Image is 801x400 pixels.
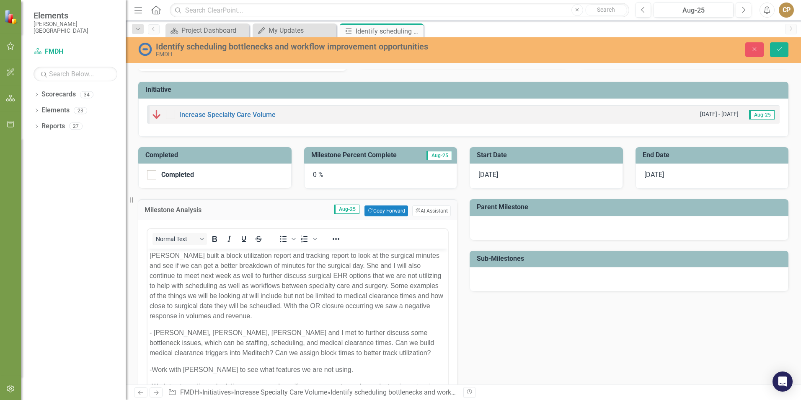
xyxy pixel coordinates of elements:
[147,249,448,395] iframe: Rich Text Area
[331,388,545,396] div: Identify scheduling bottlenecks and workflow improvement opportunities
[234,388,327,396] a: Increase Specialty Care Volume
[597,6,615,13] span: Search
[412,205,451,216] button: AI Assistant
[181,25,247,36] div: Project Dashboard
[152,109,162,119] img: Below Plan
[69,123,83,130] div: 27
[138,42,152,56] img: No Information
[34,67,117,81] input: Search Below...
[34,21,117,34] small: [PERSON_NAME][GEOGRAPHIC_DATA]
[304,164,457,189] div: 0 %
[276,233,297,245] div: Bullet list
[179,111,276,119] a: Increase Specialty Care Volume
[477,255,784,262] h3: Sub-Milestones
[168,388,457,397] div: » » »
[34,47,117,57] a: FMDH
[749,110,775,119] span: Aug-25
[156,236,197,242] span: Normal Text
[779,3,794,18] button: CP
[222,233,236,245] button: Italic
[269,25,334,36] div: My Updates
[207,233,222,245] button: Bold
[478,171,498,179] span: [DATE]
[311,151,420,159] h3: Milestone Percent Complete
[643,151,785,159] h3: End Date
[170,3,629,18] input: Search ClearPoint...
[145,86,784,94] h3: Initiative
[237,233,251,245] button: Underline
[41,106,70,115] a: Elements
[329,233,343,245] button: Reveal or hide additional toolbar items
[202,388,231,396] a: Initiatives
[477,151,619,159] h3: Start Date
[297,233,318,245] div: Numbered list
[585,4,627,16] button: Search
[145,151,287,159] h3: Completed
[41,122,65,131] a: Reports
[255,25,334,36] a: My Updates
[156,51,503,57] div: FMDH
[251,233,266,245] button: Strikethrough
[426,151,452,160] span: Aug-25
[41,90,76,99] a: Scorecards
[152,233,207,245] button: Block Normal Text
[145,206,245,214] h3: Milestone Analysis
[477,203,784,211] h3: Parent Milestone
[180,388,199,396] a: FMDH
[156,42,503,51] div: Identify scheduling bottlenecks and workflow improvement opportunities
[364,205,408,216] button: Copy Forward
[74,107,87,114] div: 23
[773,371,793,392] div: Open Intercom Messenger
[656,5,731,16] div: Aug-25
[4,10,19,24] img: ClearPoint Strategy
[356,26,421,36] div: Identify scheduling bottlenecks and workflow improvement opportunities
[168,25,247,36] a: Project Dashboard
[334,205,359,214] span: Aug-25
[80,91,93,98] div: 34
[2,133,298,153] p: -Work to streamline scheduling process and see if we can move towards an electronic system in [GE...
[644,171,664,179] span: [DATE]
[654,3,734,18] button: Aug-25
[34,10,117,21] span: Elements
[700,110,739,118] small: [DATE] - [DATE]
